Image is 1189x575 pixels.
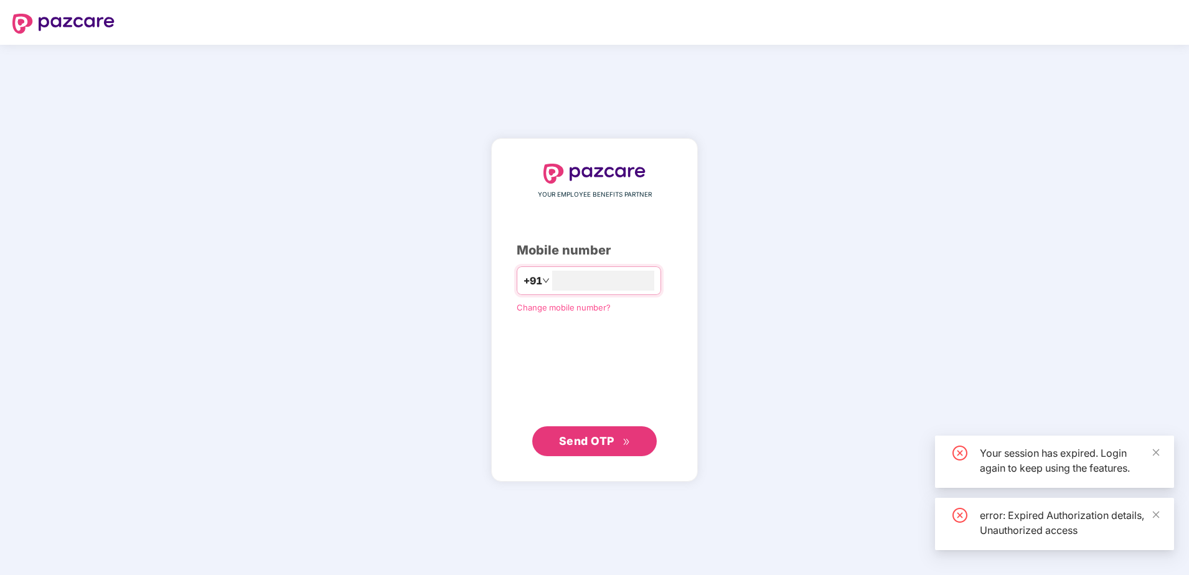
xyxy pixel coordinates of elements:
div: Your session has expired. Login again to keep using the features. [980,446,1159,475]
span: Send OTP [559,434,614,447]
img: logo [12,14,115,34]
div: error: Expired Authorization details, Unauthorized access [980,508,1159,538]
span: close-circle [952,446,967,460]
span: close [1152,510,1160,519]
span: close-circle [952,508,967,523]
div: Mobile number [517,241,672,260]
span: double-right [623,438,631,446]
span: close [1152,448,1160,457]
img: logo [543,164,646,184]
a: Change mobile number? [517,302,611,312]
span: +91 [524,273,542,289]
span: down [542,277,550,284]
span: YOUR EMPLOYEE BENEFITS PARTNER [538,190,652,200]
button: Send OTPdouble-right [532,426,657,456]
